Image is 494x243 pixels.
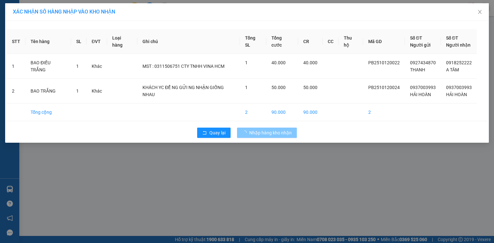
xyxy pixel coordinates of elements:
span: CC : [49,43,58,50]
span: 40.000 [303,60,317,65]
span: PB2510120024 [368,85,400,90]
td: Tổng cộng [25,104,71,121]
td: 1 [7,54,25,79]
div: VP Chơn Thành [50,5,94,21]
td: 90.000 [266,104,298,121]
th: Loại hàng [107,29,137,54]
span: KHÁCH YC ĐỂ NG GỬI NG NHẬN GIỐNG NHAU [142,85,224,97]
th: SL [71,29,87,54]
button: Close [471,3,489,21]
th: Thu hộ [339,29,363,54]
span: Người gửi [410,42,431,48]
button: Nhập hàng kho nhận [237,128,297,138]
span: 0927434870 [410,60,436,65]
th: Tổng SL [240,29,266,54]
th: Ghi chú [137,29,240,54]
span: loading [242,130,249,135]
div: VINH [50,21,94,29]
span: 0918252222 [446,60,472,65]
span: 1 [245,60,248,65]
td: 2 [240,104,266,121]
div: 30.000 [49,41,95,50]
span: Gửi: [5,6,15,13]
span: Người nhận [446,42,471,48]
td: Khác [87,79,107,104]
th: ĐVT [87,29,107,54]
span: close [477,9,482,14]
span: 0937003993 [446,85,472,90]
span: 0937003993 [410,85,436,90]
span: rollback [202,130,207,136]
div: PHÁT [5,21,46,29]
span: MST : 0311506751 CTY TNHH VINA HCM [142,64,224,69]
span: Nhập hàng kho nhận [249,129,292,136]
span: THANH [410,67,425,72]
span: 50.000 [271,85,286,90]
span: 40.000 [271,60,286,65]
span: HẢI HOÀN [410,92,431,97]
span: Quay lại [209,129,225,136]
span: A TÂM [446,67,459,72]
td: 90.000 [298,104,323,121]
td: BAO ĐIỀU TRẮNG [25,54,71,79]
th: CR [298,29,323,54]
span: PB2510120022 [368,60,400,65]
span: Nhận: [50,6,66,13]
span: XÁC NHẬN SỐ HÀNG NHẬP VÀO KHO NHẬN [13,9,115,15]
td: 2 [363,104,405,121]
th: STT [7,29,25,54]
span: Số ĐT [446,35,458,40]
th: Tổng cước [266,29,298,54]
span: 1 [245,85,248,90]
td: 2 [7,79,25,104]
th: Tên hàng [25,29,71,54]
button: rollbackQuay lại [197,128,231,138]
th: CC [323,29,339,54]
div: VP Bình Triệu [5,5,46,21]
span: HẢI HOÀN [446,92,467,97]
td: Khác [87,54,107,79]
span: 1 [76,88,79,94]
span: 50.000 [303,85,317,90]
td: BAO TRẮNG [25,79,71,104]
th: Mã GD [363,29,405,54]
span: 1 [76,64,79,69]
span: Số ĐT [410,35,422,40]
